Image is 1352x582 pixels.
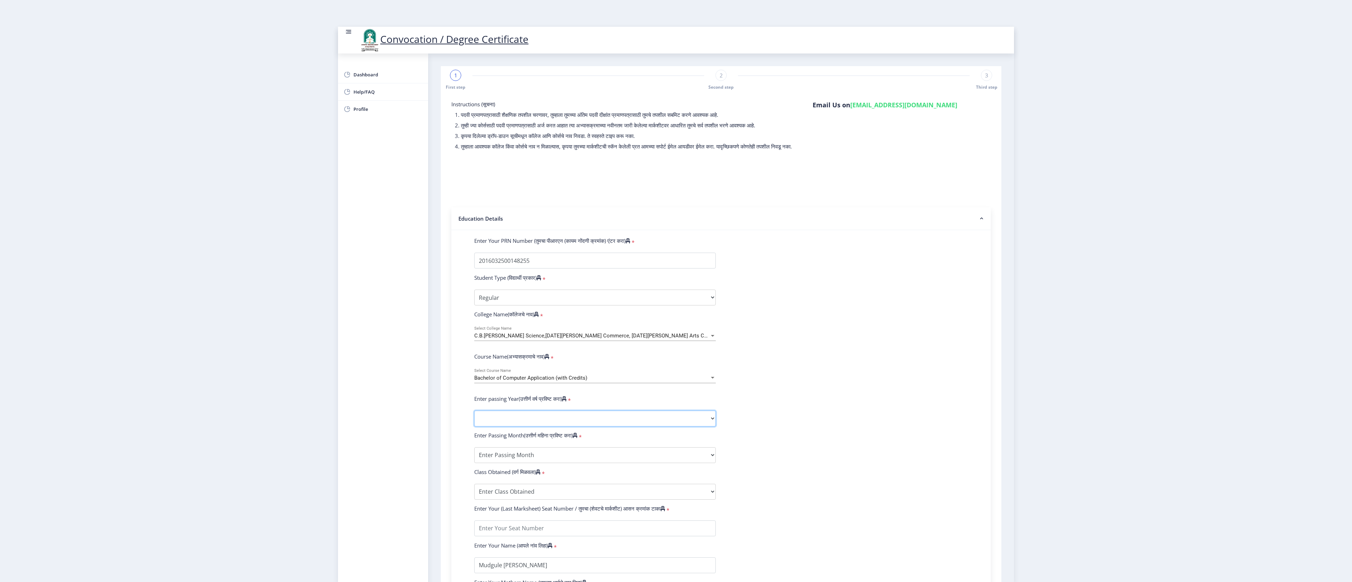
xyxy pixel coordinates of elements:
[976,84,997,90] span: Third step
[455,143,811,150] p: 4. तुम्हाला आवश्यक कॉलेज किंवा कोर्सचे नाव न मिळाल्यास, कृपया तुमच्या मार्कशीटची स्कॅन केलेली प्र...
[451,101,495,108] span: Instructions (सूचना)
[454,72,457,79] span: 1
[338,66,428,83] a: Dashboard
[474,468,540,475] label: Class Obtained (वर्ग मिळवला)
[474,520,716,536] input: Enter Your Seat Number
[720,72,723,79] span: 2
[813,101,957,109] h6: Email Us on
[474,333,719,339] span: C.B.[PERSON_NAME] Science,[DATE][PERSON_NAME] Commerce, [DATE][PERSON_NAME] Arts College
[353,105,423,113] span: Profile
[474,395,567,402] label: Enter passing Year(उत्तीर्ण वर्ष प्रविष्ट करा)
[474,237,630,244] label: Enter Your PRN Number (तुमचा पीआरएन (कायम नोंदणी क्रमांक) एंटर करा)
[338,83,428,100] a: Help/FAQ
[985,72,988,79] span: 3
[455,132,811,139] p: 3. कृपया दिलेल्या ड्रॉप-डाउन सूचीमधून कॉलेज आणि कोर्सचे नाव निवडा. ते स्वहस्ते टाइप करू नका.
[474,557,716,573] input: Enter Your Name
[455,122,811,129] p: 2. तुम्ही ज्या कोर्ससाठी पदवी प्रमाणपत्रासाठी अर्ज करत आहात त्या अभ्यासक्रमाच्या नवीनतम जारी केले...
[359,28,380,52] img: logo
[451,207,991,230] nb-accordion-item-header: Education Details
[474,253,716,268] input: PRN Number
[359,32,528,46] a: Convocation / Degree Certificate
[455,111,811,118] p: 1. पदवी प्रमाणपत्रासाठी शैक्षणिक तपशील चरणावर, तुम्हाला तुमच्या अंतिम पदवी दीक्षांत प्रमाणपत्रासा...
[708,84,734,90] span: Second step
[353,70,423,79] span: Dashboard
[474,353,549,360] label: Course Name(अभ्यासक्रमाचे नाव)
[353,88,423,96] span: Help/FAQ
[446,84,465,90] span: First step
[474,311,539,318] label: College Name(कॉलेजचे नाव)
[474,274,541,281] label: Student Type (विद्यार्थी प्रकार)
[474,542,552,549] label: Enter Your Name (आपले नांव लिहा)
[474,505,665,512] label: Enter Your (Last Marksheet) Seat Number / तुमचा (शेवटचे मार्कशीट) आसन क्रमांक टाका
[338,101,428,118] a: Profile
[850,101,957,109] a: [EMAIL_ADDRESS][DOMAIN_NAME]
[474,375,587,381] span: Bachelor of Computer Application (with Credits)
[474,432,577,439] label: Enter Passing Month(उत्तीर्ण महिना प्रविष्ट करा)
